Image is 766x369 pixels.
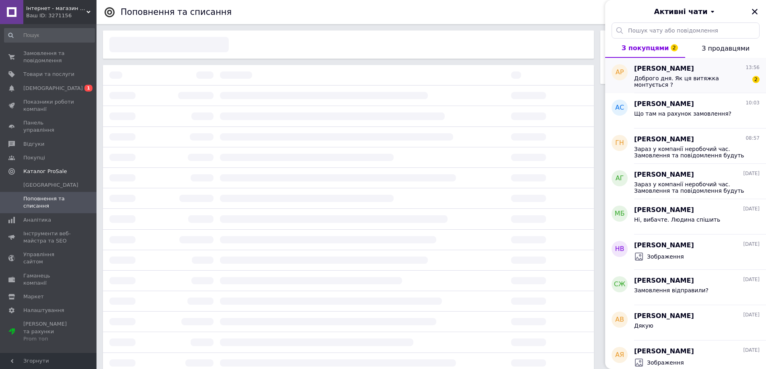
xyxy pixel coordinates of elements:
[23,195,74,210] span: Поповнення та списання
[743,170,760,177] span: [DATE]
[752,76,760,83] span: 2
[605,234,766,270] button: НВ[PERSON_NAME][DATE]Зображення
[634,206,694,215] span: [PERSON_NAME]
[23,307,64,314] span: Налаштування
[745,135,760,142] span: 08:57
[605,128,766,164] button: ГН[PERSON_NAME]08:57Зараз у компанії неробочий час. Замовлення та повідомлення будуть оброблені з...
[615,315,624,324] span: AB
[23,293,44,300] span: Маркет
[745,100,760,106] span: 10:03
[23,141,44,148] span: Відгуки
[23,251,74,265] span: Управління сайтом
[23,181,78,189] span: [GEOGRAPHIC_DATA]
[23,50,74,64] span: Замовлення та повідомлення
[616,174,624,183] span: АГ
[702,45,750,52] span: З продавцями
[743,276,760,283] span: [DATE]
[23,230,74,245] span: Інструменти веб-майстра та SEO
[654,6,707,17] span: Активні чати
[615,103,624,112] span: АС
[23,71,74,78] span: Товари та послуги
[634,287,708,294] span: Замовлення відправили?
[614,280,625,289] span: СЖ
[628,6,743,17] button: Активні чати
[743,206,760,212] span: [DATE]
[84,85,92,92] span: 1
[615,351,624,360] span: АЯ
[23,154,45,161] span: Покупці
[612,22,760,39] input: Пошук чату або повідомлення
[4,28,95,43] input: Пошук
[615,139,624,148] span: ГН
[121,8,232,16] div: Поповнення та списання
[634,64,694,73] span: [PERSON_NAME]
[634,276,694,285] span: [PERSON_NAME]
[605,164,766,199] button: АГ[PERSON_NAME][DATE]Зараз у компанії неробочий час. Замовлення та повідомлення будуть оброблені ...
[605,93,766,128] button: АС[PERSON_NAME]10:03Що там на рахунок замовлення?
[685,39,766,58] button: З продавцями
[634,216,720,223] span: Ні, вибачте. Людина спішить
[634,75,748,88] span: Доброго дня. Як ця витяжка монтується ?
[26,5,86,12] span: Інтернет - магазин A&B Tech
[26,12,97,19] div: Ваш ID: 3271156
[622,44,669,52] span: З покупцями
[616,68,624,77] span: АР
[23,320,74,342] span: [PERSON_NAME] та рахунки
[647,253,684,261] span: Зображення
[615,209,625,218] span: МБ
[634,322,653,329] span: Дякую
[634,312,694,321] span: [PERSON_NAME]
[743,312,760,318] span: [DATE]
[634,170,694,179] span: [PERSON_NAME]
[743,347,760,354] span: [DATE]
[745,64,760,71] span: 13:56
[743,241,760,248] span: [DATE]
[23,216,51,224] span: Аналітика
[634,135,694,144] span: [PERSON_NAME]
[634,241,694,250] span: [PERSON_NAME]
[634,110,731,117] span: Що там на рахунок замовлення?
[605,199,766,234] button: МБ[PERSON_NAME][DATE]Ні, вибачте. Людина спішить
[750,7,760,16] button: Закрити
[23,119,74,134] span: Панель управління
[23,335,74,342] div: Prom топ
[634,146,748,159] span: Зараз у компанії неробочий час. Замовлення та повідомлення будуть оброблені з 09:00 найближчого р...
[23,85,83,92] span: [DEMOGRAPHIC_DATA]
[23,272,74,287] span: Гаманець компанії
[605,39,685,58] button: З покупцями2
[605,305,766,340] button: AB[PERSON_NAME][DATE]Дякую
[634,181,748,194] span: Зараз у компанії неробочий час. Замовлення та повідомлення будуть оброблені з 09:00 найближчого р...
[605,270,766,305] button: СЖ[PERSON_NAME][DATE]Замовлення відправили?
[23,168,67,175] span: Каталог ProSale
[647,359,684,367] span: Зображення
[671,44,678,51] span: 2
[23,98,74,113] span: Показники роботи компанії
[634,347,694,356] span: [PERSON_NAME]
[615,245,624,254] span: НВ
[634,100,694,109] span: [PERSON_NAME]
[605,58,766,93] button: АР[PERSON_NAME]13:56Доброго дня. Як ця витяжка монтується ?2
